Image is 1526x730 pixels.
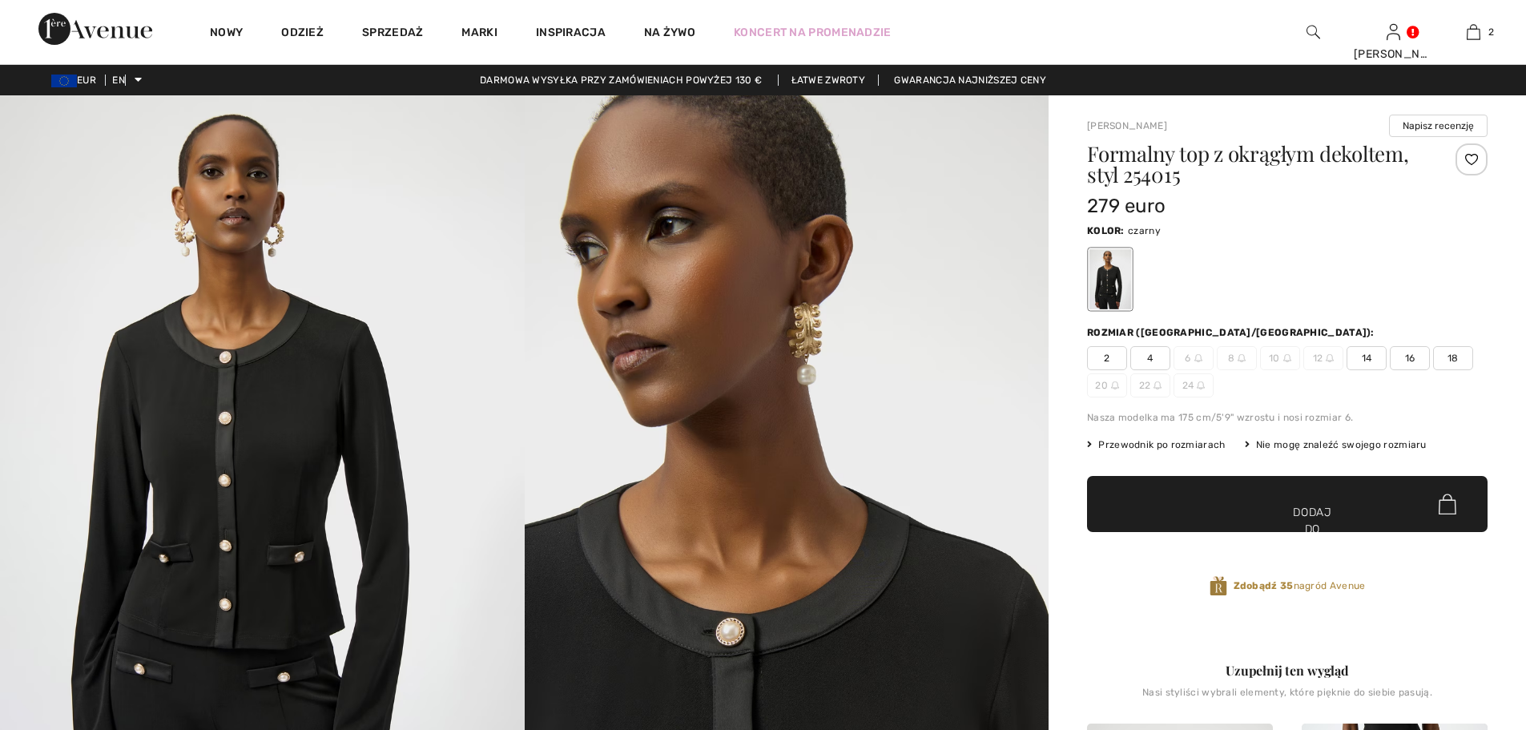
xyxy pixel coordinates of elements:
[1447,353,1459,364] font: 18
[734,24,892,41] a: Koncert na promenadzie
[778,75,880,86] a: Łatwe zwroty
[644,24,695,41] a: Na żywo
[1147,353,1153,364] font: 4
[461,26,497,39] font: Marki
[1403,120,1474,131] font: Napisz recenzję
[480,75,762,86] font: Darmowa wysyłka przy zamówieniach powyżej 130 €
[1154,381,1162,389] img: ring-m.svg
[1389,115,1488,137] button: Napisz recenzję
[1439,494,1456,514] img: Bag.svg
[1098,439,1225,450] font: Przewodnik po rozmiarach
[1111,381,1119,389] img: ring-m.svg
[1182,380,1194,391] font: 24
[467,75,775,86] a: Darmowa wysyłka przy zamówieniach powyżej 130 €
[1326,354,1334,362] img: ring-m.svg
[1089,249,1131,309] div: Czarny
[1269,353,1280,364] font: 10
[1467,22,1480,42] img: Moja torba
[1095,380,1108,391] font: 20
[1087,139,1409,188] font: Formalny top z okrągłym dekoltem, styl 254015
[281,26,324,39] font: Odzież
[894,75,1046,86] font: Gwarancja najniższej ceny
[77,75,96,86] font: EUR
[1226,662,1349,679] font: Uzupełnij ten wygląd
[1313,353,1323,364] font: 12
[362,26,423,42] a: Sprzedaż
[1194,354,1202,362] img: ring-m.svg
[881,75,1059,86] a: Gwarancja najniższej ceny
[281,26,324,42] a: Odzież
[1256,439,1427,450] font: Nie mogę znaleźć swojego rozmiaru
[1307,22,1320,42] img: wyszukaj na stronie internetowej
[362,26,423,39] font: Sprzedaż
[1210,575,1227,597] img: Nagrody Avenue
[1087,195,1166,217] font: 279 euro
[1197,381,1205,389] img: ring-m.svg
[1185,353,1190,364] font: 6
[1283,354,1291,362] img: ring-m.svg
[1104,353,1109,364] font: 2
[38,13,152,45] img: Aleja 1ère
[1128,225,1161,236] font: czarny
[1142,687,1432,698] font: Nasi styliści wybrali elementy, które pięknie do siebie pasują.
[1087,412,1353,423] font: Nasza modelka ma 175 cm/5'9" wzrostu i nosi rozmiar 6.
[1087,327,1375,338] font: Rozmiar ([GEOGRAPHIC_DATA]/[GEOGRAPHIC_DATA]):
[1362,353,1372,364] font: 14
[1354,47,1447,61] font: [PERSON_NAME]
[734,26,892,39] font: Koncert na promenadzie
[210,26,243,42] a: Nowy
[1238,354,1246,362] img: ring-m.svg
[1139,380,1151,391] font: 22
[644,26,695,39] font: Na żywo
[1234,580,1294,591] font: Zdobądź 35
[1087,120,1167,131] a: [PERSON_NAME]
[536,26,606,39] font: Inspiracja
[112,75,125,86] font: EN
[791,75,866,86] font: Łatwe zwroty
[1387,24,1400,39] a: Zalogować się
[461,26,497,42] a: Marki
[1228,353,1234,364] font: 8
[1434,22,1512,42] a: 2
[1387,22,1400,42] img: Moje informacje
[1488,26,1494,38] font: 2
[1405,353,1415,364] font: 16
[1294,580,1366,591] font: nagród Avenue
[51,75,77,87] img: Euro
[1287,504,1338,555] font: Dodaj do koszyka
[210,26,243,39] font: Nowy
[1087,225,1125,236] font: Kolor:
